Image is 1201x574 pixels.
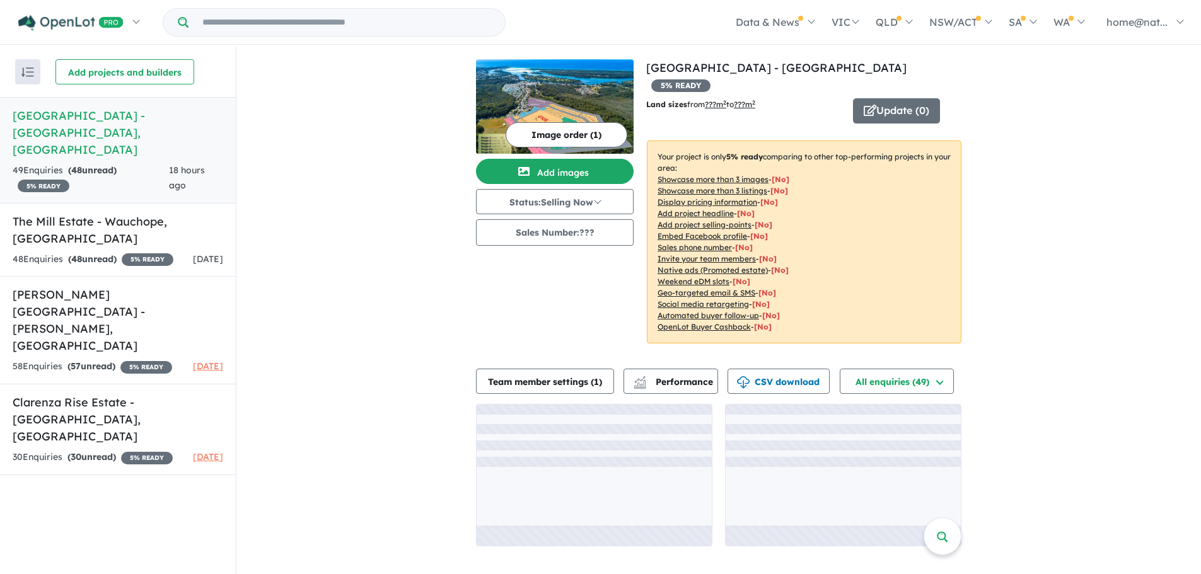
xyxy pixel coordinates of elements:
div: 30 Enquir ies [13,450,173,465]
u: OpenLot Buyer Cashback [658,322,751,331]
span: 5 % READY [651,79,711,92]
strong: ( unread) [67,451,116,462]
span: 5 % READY [121,452,173,464]
div: 49 Enquir ies [13,163,169,193]
u: Sales phone number [658,243,732,252]
span: [ No ] [735,243,753,252]
h5: [GEOGRAPHIC_DATA] - [GEOGRAPHIC_DATA] , [GEOGRAPHIC_DATA] [13,107,223,158]
span: [No] [754,322,772,331]
span: [ No ] [755,220,772,229]
button: Update (0) [853,98,940,123]
span: 57 [71,360,81,372]
sup: 2 [752,99,755,106]
button: Add images [476,159,634,184]
span: [No] [762,311,780,320]
span: 18 hours ago [169,164,205,191]
span: home@nat... [1106,16,1168,28]
u: Automated buyer follow-up [658,311,759,320]
h5: [PERSON_NAME][GEOGRAPHIC_DATA] - [PERSON_NAME] , [GEOGRAPHIC_DATA] [13,286,223,354]
img: Bellbird Park Estate - Nambucca Heads [476,59,634,154]
span: Performance [635,376,713,387]
b: Land sizes [646,100,687,109]
button: Team member settings (1) [476,369,614,394]
span: [ No ] [770,186,788,195]
span: [No] [752,299,770,309]
p: Your project is only comparing to other top-performing projects in your area: - - - - - - - - - -... [647,141,961,343]
a: [GEOGRAPHIC_DATA] - [GEOGRAPHIC_DATA] [646,60,907,75]
span: [ No ] [772,175,789,184]
button: Image order (1) [506,122,627,147]
span: [ No ] [759,254,777,263]
u: Social media retargeting [658,299,749,309]
u: Display pricing information [658,197,757,207]
u: Showcase more than 3 images [658,175,769,184]
span: [DATE] [193,360,223,372]
span: 48 [71,253,82,265]
u: Native ads (Promoted estate) [658,265,768,275]
span: 30 [71,451,81,462]
button: All enquiries (49) [840,369,954,394]
span: 48 [71,164,82,176]
span: [No] [758,288,776,297]
button: Status:Selling Now [476,189,634,214]
strong: ( unread) [67,360,115,372]
sup: 2 [723,99,726,106]
u: ???m [734,100,755,109]
u: Weekend eDM slots [658,277,729,286]
span: [No] [733,277,750,286]
span: to [726,100,755,109]
strong: ( unread) [68,253,117,265]
button: Performance [624,369,718,394]
span: 5 % READY [18,180,69,192]
span: [DATE] [193,253,223,265]
div: 58 Enquir ies [13,359,172,374]
b: 5 % ready [726,152,763,161]
u: Add project selling-points [658,220,751,229]
span: [No] [771,265,789,275]
img: sort.svg [21,67,34,77]
h5: Clarenza Rise Estate - [GEOGRAPHIC_DATA] , [GEOGRAPHIC_DATA] [13,394,223,445]
button: Add projects and builders [55,59,194,84]
span: 5 % READY [122,253,173,266]
strong: ( unread) [68,164,117,176]
u: Geo-targeted email & SMS [658,288,755,297]
u: Add project headline [658,209,734,218]
span: [DATE] [193,451,223,462]
span: [ No ] [737,209,755,218]
span: 1 [594,376,599,387]
img: line-chart.svg [634,376,646,383]
span: [ No ] [760,197,778,207]
u: ??? m [705,100,726,109]
img: bar-chart.svg [634,380,646,388]
u: Showcase more than 3 listings [658,186,767,195]
button: CSV download [728,369,830,394]
h5: The Mill Estate - Wauchope , [GEOGRAPHIC_DATA] [13,213,223,247]
p: from [646,98,844,111]
img: download icon [737,376,750,389]
button: Sales Number:??? [476,219,634,246]
img: Openlot PRO Logo White [18,15,124,31]
span: 5 % READY [120,361,172,374]
u: Embed Facebook profile [658,231,747,241]
span: [ No ] [750,231,768,241]
input: Try estate name, suburb, builder or developer [191,9,502,36]
u: Invite your team members [658,254,756,263]
div: 48 Enquir ies [13,252,173,267]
